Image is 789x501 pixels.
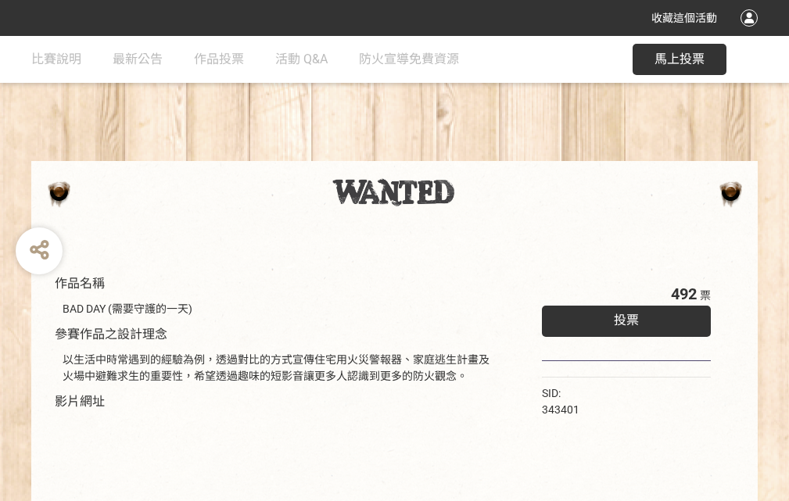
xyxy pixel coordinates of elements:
a: 比賽說明 [31,36,81,83]
iframe: Facebook Share [583,385,662,401]
span: 馬上投票 [655,52,705,66]
span: 作品投票 [194,52,244,66]
span: 作品名稱 [55,276,105,291]
span: 最新公告 [113,52,163,66]
a: 最新公告 [113,36,163,83]
span: 比賽說明 [31,52,81,66]
a: 活動 Q&A [275,36,328,83]
button: 馬上投票 [633,44,726,75]
span: 492 [671,284,697,303]
span: SID: 343401 [542,387,579,416]
span: 影片網址 [55,394,105,409]
div: BAD DAY (需要守護的一天) [63,301,495,317]
a: 防火宣導免費資源 [359,36,459,83]
span: 票 [700,289,711,302]
span: 活動 Q&A [275,52,328,66]
span: 參賽作品之設計理念 [55,327,167,342]
div: 以生活中時常遇到的經驗為例，透過對比的方式宣傳住宅用火災警報器、家庭逃生計畫及火場中避難求生的重要性，希望透過趣味的短影音讓更多人認識到更多的防火觀念。 [63,352,495,385]
span: 收藏這個活動 [651,12,717,24]
span: 防火宣導免費資源 [359,52,459,66]
span: 投票 [614,313,639,327]
a: 作品投票 [194,36,244,83]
